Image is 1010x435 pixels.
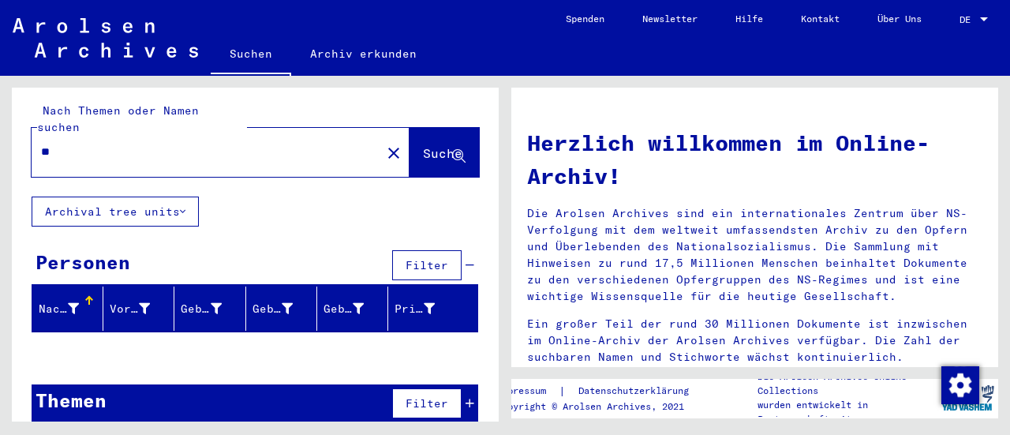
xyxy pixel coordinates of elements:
[496,383,708,399] div: |
[252,301,293,317] div: Geburt‏
[324,301,364,317] div: Geburtsdatum
[527,205,982,305] p: Die Arolsen Archives sind ein internationales Zentrum über NS-Verfolgung mit dem weltweit umfasse...
[395,296,458,321] div: Prisoner #
[13,18,198,58] img: Arolsen_neg.svg
[566,383,708,399] a: Datenschutzerklärung
[324,296,387,321] div: Geburtsdatum
[392,250,462,280] button: Filter
[211,35,291,76] a: Suchen
[36,248,130,276] div: Personen
[384,144,403,163] mat-icon: close
[757,398,937,426] p: wurden entwickelt in Partnerschaft mit
[941,366,979,404] img: Zustimmung ändern
[959,14,977,25] span: DE
[39,301,79,317] div: Nachname
[181,296,245,321] div: Geburtsname
[246,287,317,331] mat-header-cell: Geburt‏
[36,386,107,414] div: Themen
[291,35,436,73] a: Archiv erkunden
[938,378,997,418] img: yv_logo.png
[757,369,937,398] p: Die Arolsen Archives Online-Collections
[174,287,245,331] mat-header-cell: Geburtsname
[496,383,559,399] a: Impressum
[406,258,448,272] span: Filter
[392,388,462,418] button: Filter
[37,103,199,134] mat-label: Nach Themen oder Namen suchen
[110,301,150,317] div: Vorname
[527,126,982,193] h1: Herzlich willkommen im Online-Archiv!
[410,128,479,177] button: Suche
[110,296,174,321] div: Vorname
[103,287,174,331] mat-header-cell: Vorname
[378,137,410,168] button: Clear
[527,316,982,366] p: Ein großer Teil der rund 30 Millionen Dokumente ist inzwischen im Online-Archiv der Arolsen Archi...
[32,287,103,331] mat-header-cell: Nachname
[395,301,435,317] div: Prisoner #
[423,145,462,161] span: Suche
[496,399,708,414] p: Copyright © Arolsen Archives, 2021
[32,197,199,227] button: Archival tree units
[252,296,316,321] div: Geburt‏
[317,287,388,331] mat-header-cell: Geburtsdatum
[388,287,477,331] mat-header-cell: Prisoner #
[941,366,978,403] div: Zustimmung ändern
[39,296,103,321] div: Nachname
[181,301,221,317] div: Geburtsname
[406,396,448,411] span: Filter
